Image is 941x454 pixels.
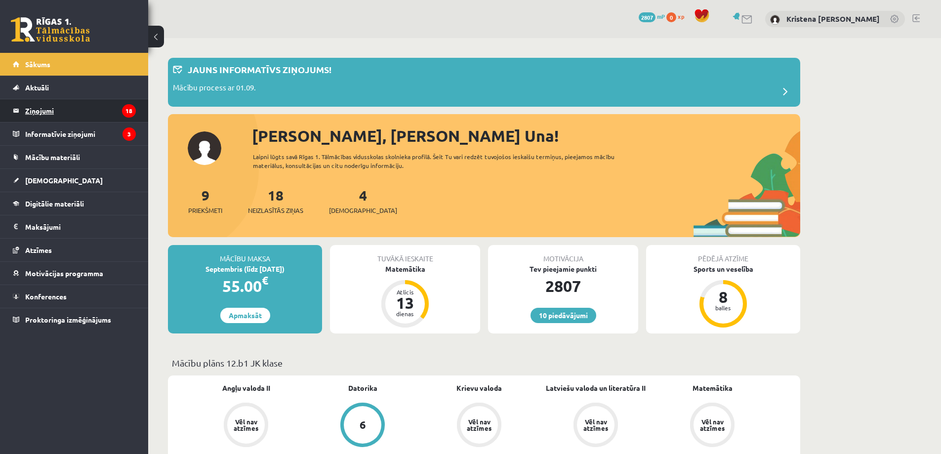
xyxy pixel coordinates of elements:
[188,63,331,76] p: Jauns informatīvs ziņojums!
[330,245,480,264] div: Tuvākā ieskaite
[360,419,366,430] div: 6
[253,152,632,170] div: Laipni lūgts savā Rīgas 1. Tālmācības vidusskolas skolnieka profilā. Šeit Tu vari redzēt tuvojošo...
[639,12,655,22] span: 2807
[693,383,733,393] a: Matemātika
[488,274,638,298] div: 2807
[25,269,103,278] span: Motivācijas programma
[13,239,136,261] a: Atzīmes
[168,274,322,298] div: 55.00
[390,289,420,295] div: Atlicis
[708,289,738,305] div: 8
[654,403,771,449] a: Vēl nav atzīmes
[666,12,676,22] span: 0
[25,246,52,254] span: Atzīmes
[390,311,420,317] div: dienas
[25,199,84,208] span: Digitālie materiāli
[708,305,738,311] div: balles
[173,82,256,96] p: Mācību process ar 01.09.
[488,245,638,264] div: Motivācija
[220,308,270,323] a: Apmaksāt
[25,215,136,238] legend: Maksājumi
[222,383,270,393] a: Angļu valoda II
[123,127,136,141] i: 3
[252,124,800,148] div: [PERSON_NAME], [PERSON_NAME] Una!
[11,17,90,42] a: Rīgas 1. Tālmācības vidusskola
[531,308,596,323] a: 10 piedāvājumi
[537,403,654,449] a: Vēl nav atzīmes
[666,12,689,20] a: 0 xp
[639,12,665,20] a: 2807 mP
[770,15,780,25] img: Kristena Una Dadze
[304,403,421,449] a: 6
[25,292,67,301] span: Konferences
[329,206,397,215] span: [DEMOGRAPHIC_DATA]
[262,273,268,288] span: €
[657,12,665,20] span: mP
[232,418,260,431] div: Vēl nav atzīmes
[25,176,103,185] span: [DEMOGRAPHIC_DATA]
[456,383,502,393] a: Krievu valoda
[25,83,49,92] span: Aktuāli
[25,123,136,145] legend: Informatīvie ziņojumi
[390,295,420,311] div: 13
[582,418,610,431] div: Vēl nav atzīmes
[188,206,222,215] span: Priekšmeti
[248,186,303,215] a: 18Neizlasītās ziņas
[248,206,303,215] span: Neizlasītās ziņas
[421,403,537,449] a: Vēl nav atzīmes
[678,12,684,20] span: xp
[13,308,136,331] a: Proktoringa izmēģinājums
[25,60,50,69] span: Sākums
[168,264,322,274] div: Septembris (līdz [DATE])
[646,264,800,329] a: Sports un veselība 8 balles
[329,186,397,215] a: 4[DEMOGRAPHIC_DATA]
[13,285,136,308] a: Konferences
[13,123,136,145] a: Informatīvie ziņojumi3
[465,418,493,431] div: Vēl nav atzīmes
[25,153,80,162] span: Mācību materiāli
[488,264,638,274] div: Tev pieejamie punkti
[546,383,646,393] a: Latviešu valoda un literatūra II
[188,186,222,215] a: 9Priekšmeti
[330,264,480,329] a: Matemātika Atlicis 13 dienas
[122,104,136,118] i: 18
[646,245,800,264] div: Pēdējā atzīme
[13,262,136,285] a: Motivācijas programma
[13,169,136,192] a: [DEMOGRAPHIC_DATA]
[13,76,136,99] a: Aktuāli
[13,53,136,76] a: Sākums
[25,99,136,122] legend: Ziņojumi
[646,264,800,274] div: Sports un veselība
[172,356,796,370] p: Mācību plāns 12.b1 JK klase
[13,215,136,238] a: Maksājumi
[25,315,111,324] span: Proktoringa izmēģinājums
[13,192,136,215] a: Digitālie materiāli
[188,403,304,449] a: Vēl nav atzīmes
[173,63,795,102] a: Jauns informatīvs ziņojums! Mācību process ar 01.09.
[348,383,377,393] a: Datorika
[13,99,136,122] a: Ziņojumi18
[168,245,322,264] div: Mācību maksa
[786,14,880,24] a: Kristena [PERSON_NAME]
[698,418,726,431] div: Vēl nav atzīmes
[13,146,136,168] a: Mācību materiāli
[330,264,480,274] div: Matemātika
